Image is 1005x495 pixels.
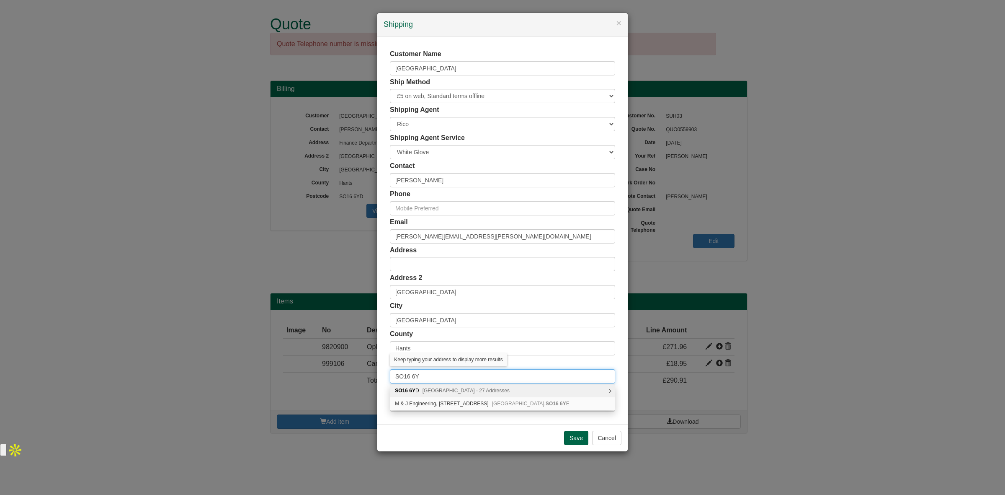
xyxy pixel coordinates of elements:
[395,388,408,394] b: SO16
[423,388,510,394] span: [GEOGRAPHIC_DATA] - 27 Addresses
[390,301,402,311] label: City
[564,431,588,445] input: Save
[390,161,415,171] label: Contact
[592,431,621,445] button: Cancel
[390,201,615,215] input: Mobile Preferred
[616,18,621,27] button: ×
[390,78,430,87] label: Ship Method
[390,133,465,143] label: Shipping Agent Service
[390,384,615,397] div: SO16 6YD
[7,442,23,459] img: Apollo
[390,49,441,59] label: Customer Name
[546,401,559,407] b: SO16
[390,246,417,255] label: Address
[560,401,566,407] b: 6Y
[390,273,422,283] label: Address 2
[390,105,439,115] label: Shipping Agent
[390,329,413,339] label: County
[492,401,569,407] span: [GEOGRAPHIC_DATA], E
[384,19,621,30] h4: Shipping
[390,189,410,199] label: Phone
[409,388,415,394] b: 6Y
[390,397,615,410] div: M & J Engineering, 29 Winchester Road
[390,353,507,366] div: Keep typing your address to display more results
[390,218,408,227] label: Email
